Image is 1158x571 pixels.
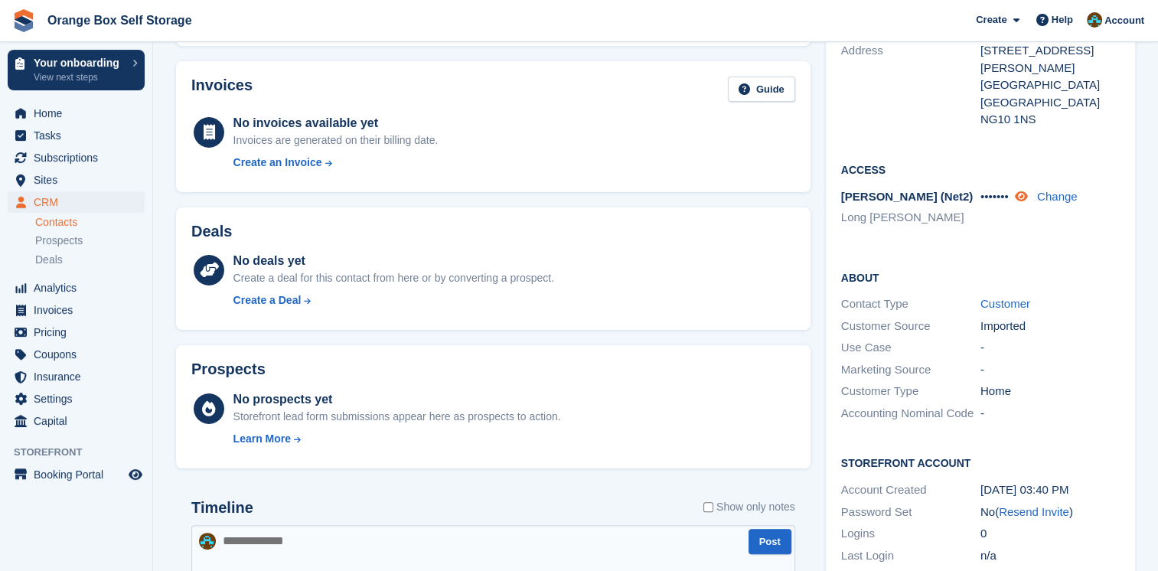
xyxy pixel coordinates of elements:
[34,57,125,68] p: Your onboarding
[980,525,1120,543] div: 0
[980,94,1120,112] div: [GEOGRAPHIC_DATA]
[191,361,266,378] h2: Prospects
[8,50,145,90] a: Your onboarding View next steps
[980,297,1030,310] a: Customer
[995,505,1073,518] span: ( )
[8,169,145,191] a: menu
[841,42,980,129] div: Address
[233,252,554,270] div: No deals yet
[999,505,1069,518] a: Resend Invite
[8,147,145,168] a: menu
[233,292,554,308] a: Create a Deal
[703,499,795,515] label: Show only notes
[233,431,291,447] div: Learn More
[980,111,1120,129] div: NG10 1NS
[233,155,322,171] div: Create an Invoice
[1037,190,1078,203] a: Change
[841,504,980,521] div: Password Set
[34,388,126,409] span: Settings
[980,361,1120,379] div: -
[126,465,145,484] a: Preview store
[8,277,145,299] a: menu
[233,390,561,409] div: No prospects yet
[980,481,1120,499] div: [DATE] 03:40 PM
[34,299,126,321] span: Invoices
[980,318,1120,335] div: Imported
[34,125,126,146] span: Tasks
[8,344,145,365] a: menu
[233,114,439,132] div: No invoices available yet
[34,191,126,213] span: CRM
[34,464,126,485] span: Booking Portal
[976,12,1006,28] span: Create
[34,70,125,84] p: View next steps
[34,321,126,343] span: Pricing
[233,431,561,447] a: Learn More
[8,388,145,409] a: menu
[703,499,713,515] input: Show only notes
[34,366,126,387] span: Insurance
[191,499,253,517] h2: Timeline
[233,155,439,171] a: Create an Invoice
[34,169,126,191] span: Sites
[8,103,145,124] a: menu
[34,277,126,299] span: Analytics
[12,9,35,32] img: stora-icon-8386f47178a22dfd0bd8f6a31ec36ba5ce8667c1dd55bd0f319d3a0aa187defe.svg
[8,464,145,485] a: menu
[8,366,145,387] a: menu
[841,339,980,357] div: Use Case
[980,339,1120,357] div: -
[8,410,145,432] a: menu
[841,361,980,379] div: Marketing Source
[41,8,198,33] a: Orange Box Self Storage
[35,252,145,268] a: Deals
[233,270,554,286] div: Create a deal for this contact from here or by converting a prospect.
[841,481,980,499] div: Account Created
[841,190,974,203] span: [PERSON_NAME] (Net2)
[980,42,1120,77] div: [STREET_ADDRESS][PERSON_NAME]
[841,318,980,335] div: Customer Source
[841,525,980,543] div: Logins
[8,299,145,321] a: menu
[14,445,152,460] span: Storefront
[34,410,126,432] span: Capital
[34,147,126,168] span: Subscriptions
[841,455,1120,470] h2: Storefront Account
[980,77,1120,94] div: [GEOGRAPHIC_DATA]
[841,383,980,400] div: Customer Type
[980,405,1120,423] div: -
[1087,12,1102,28] img: Mike
[841,162,1120,177] h2: Access
[728,77,795,102] a: Guide
[980,383,1120,400] div: Home
[8,191,145,213] a: menu
[191,223,232,240] h2: Deals
[34,344,126,365] span: Coupons
[1104,13,1144,28] span: Account
[980,504,1120,521] div: No
[8,125,145,146] a: menu
[233,292,302,308] div: Create a Deal
[841,269,1120,285] h2: About
[233,409,561,425] div: Storefront lead form submissions appear here as prospects to action.
[34,103,126,124] span: Home
[749,529,791,554] button: Post
[841,405,980,423] div: Accounting Nominal Code
[8,321,145,343] a: menu
[35,233,83,248] span: Prospects
[199,533,216,550] img: Mike
[191,77,253,102] h2: Invoices
[35,253,63,267] span: Deals
[1052,12,1073,28] span: Help
[841,295,980,313] div: Contact Type
[980,547,1120,565] div: n/a
[841,209,980,227] li: Long [PERSON_NAME]
[841,547,980,565] div: Last Login
[35,233,145,249] a: Prospects
[35,215,145,230] a: Contacts
[233,132,439,148] div: Invoices are generated on their billing date.
[980,190,1009,203] span: •••••••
